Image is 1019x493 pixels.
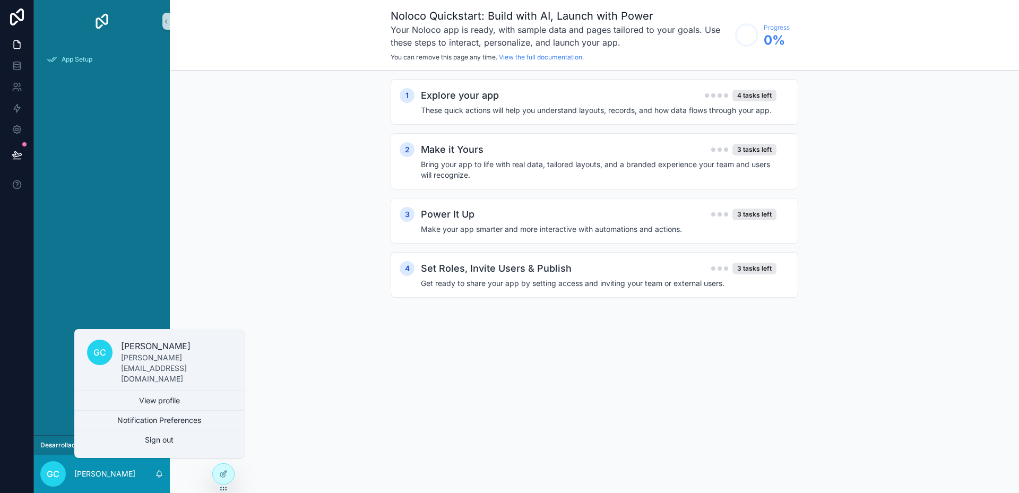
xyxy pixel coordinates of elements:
[121,352,231,384] p: [PERSON_NAME][EMAIL_ADDRESS][DOMAIN_NAME]
[391,53,497,61] span: You can remove this page any time.
[93,346,106,359] span: GC
[40,441,91,449] font: Desarrollado por
[40,50,163,69] a: App Setup
[74,411,244,430] button: Notification Preferences
[764,23,790,32] span: Progress
[34,42,170,83] div: contenido desplazable
[391,8,730,23] h1: Noloco Quickstart: Build with AI, Launch with Power
[74,391,244,410] a: View profile
[93,13,110,30] img: Logotipo de la aplicación
[391,23,730,49] h3: Your Noloco app is ready, with sample data and pages tailored to your goals. Use these steps to i...
[74,430,244,449] button: Sign out
[499,53,584,61] a: View the full documentation.
[34,435,170,455] a: Desarrollado por
[74,469,135,479] p: [PERSON_NAME]
[764,32,790,49] span: 0 %
[62,55,92,64] span: App Setup
[47,468,59,480] span: GC
[121,340,231,352] p: [PERSON_NAME]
